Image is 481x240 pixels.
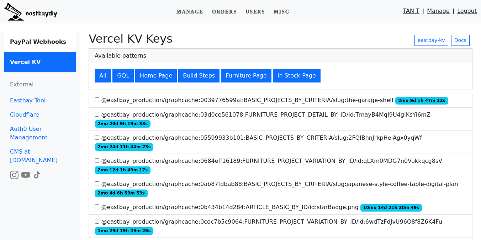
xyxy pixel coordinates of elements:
[95,157,466,174] label: @eastbay_production/graphcache:0684eff16189:FURNITURE_PROJECT_VARIATION_BY_ID/id:qLXm0MDG7n0Vukkq...
[95,120,150,127] span: 2mo 20d 9h 19m 33s
[89,32,173,46] h2: Vercel KV Keys
[112,69,134,82] button: GQL
[95,135,99,140] input: @eastbay_production/graphcache:05599933b101:BASIC_PROJECTS_BY_CRITERIA/slug:2FQlBhnJrkpHelAgx0yqW...
[174,5,206,18] a: Manage
[4,32,76,52] a: PayPal Webhooks
[95,69,111,82] button: All
[95,158,99,163] input: @eastbay_production/graphcache:0684eff16189:FURNITURE_PROJECT_VARIATION_BY_ID/id:qLXm0MDG7n0Vukkq...
[10,59,41,65] b: Vercel KV
[414,35,448,46] a: eastbay-kv
[4,122,76,145] a: Auth0 User Management
[4,3,57,21] img: eastbaydiy
[89,49,472,63] div: Available patterns
[10,38,66,45] b: PayPal Webhooks
[95,134,466,151] label: @eastbay_production/graphcache:05599933b101:BASIC_PROJECTS_BY_CRITERIA/slug:2FQlBhnJrkpHelAgx0yqWf
[4,94,76,108] a: Eastbay Tool
[451,35,470,46] a: Docs
[95,166,150,174] span: 2mo 12d 1h 49m 17s
[273,69,321,82] button: In Stock Page
[33,171,41,178] a: Watch the build video or pictures on TikTok
[360,204,422,211] span: 10mo 14d 21h 30m 49s
[395,97,448,104] span: 2mo 9d 1h 47m 33s
[95,204,99,209] input: @eastbay_production/graphcache:0b434b14d284:ARTICLE_BASIC_BY_ID/id:starBadge.png 10mo 14d 21h 30m...
[95,227,153,234] span: 1mo 29d 19h 49m 25s
[95,143,153,150] span: 2mo 24d 11h 44m 23s
[209,5,240,18] a: Orders
[422,7,424,18] span: |
[221,69,271,82] button: Furniture Page
[95,111,466,128] label: @eastbay_production/graphcache:03d0ce561078:FURNITURE_PROJECT_DETAIL_BY_ID/id:TmayB4MqI9U4gIKsYi6mZ
[271,5,292,18] a: Misc
[95,96,448,105] label: @eastbay_production/graphcache:0039776599af:BASIC_PROJECTS_BY_CRITERIA/slug:the-garage-shelf
[95,112,99,117] input: @eastbay_production/graphcache:03d0ce561078:FURNITURE_PROJECT_DETAIL_BY_ID/id:TmayB4MqI9U4gIKsYi6...
[95,181,99,186] input: @eastbay_production/graphcache:0ab87fdbab88:BASIC_PROJECTS_BY_CRITERIA/slug:japanese-style-coffee...
[403,7,419,18] a: TAN T
[178,69,220,82] button: Build Steps
[95,97,99,102] input: @eastbay_production/graphcache:0039776599af:BASIC_PROJECTS_BY_CRITERIA/slug:the-garage-shelf 2mo ...
[427,7,450,18] a: Manage
[10,81,33,88] span: External
[95,180,466,197] label: @eastbay_production/graphcache:0ab87fdbab88:BASIC_PROJECTS_BY_CRITERIA/slug:japanese-style-coffee...
[453,7,454,18] span: |
[4,108,76,122] a: Cloudflare
[95,219,99,224] input: @eastbay_production/graphcache:0cdc7b5c9064:FURNITURE_PROJECT_VARIATION_BY_ID/id:6wdTzFdJvU96O8f8...
[21,171,30,178] a: Watch the build video or pictures on YouTube
[4,52,76,72] a: Vercel KV
[95,190,147,197] span: 2mo 4d 6h 53m 53s
[95,218,466,235] label: @eastbay_production/graphcache:0cdc7b5c9064:FURNITURE_PROJECT_VARIATION_BY_ID/id:6wdTzFdJvU96O8f8...
[4,145,76,167] a: CMS at [DOMAIN_NAME]
[457,7,477,18] a: Logout
[243,5,268,18] a: Users
[135,69,177,82] button: Home Page
[95,203,422,212] label: @eastbay_production/graphcache:0b434b14d284:ARTICLE_BASIC_BY_ID/id:starBadge.png
[10,171,18,178] a: Watch the build video or pictures on Instagram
